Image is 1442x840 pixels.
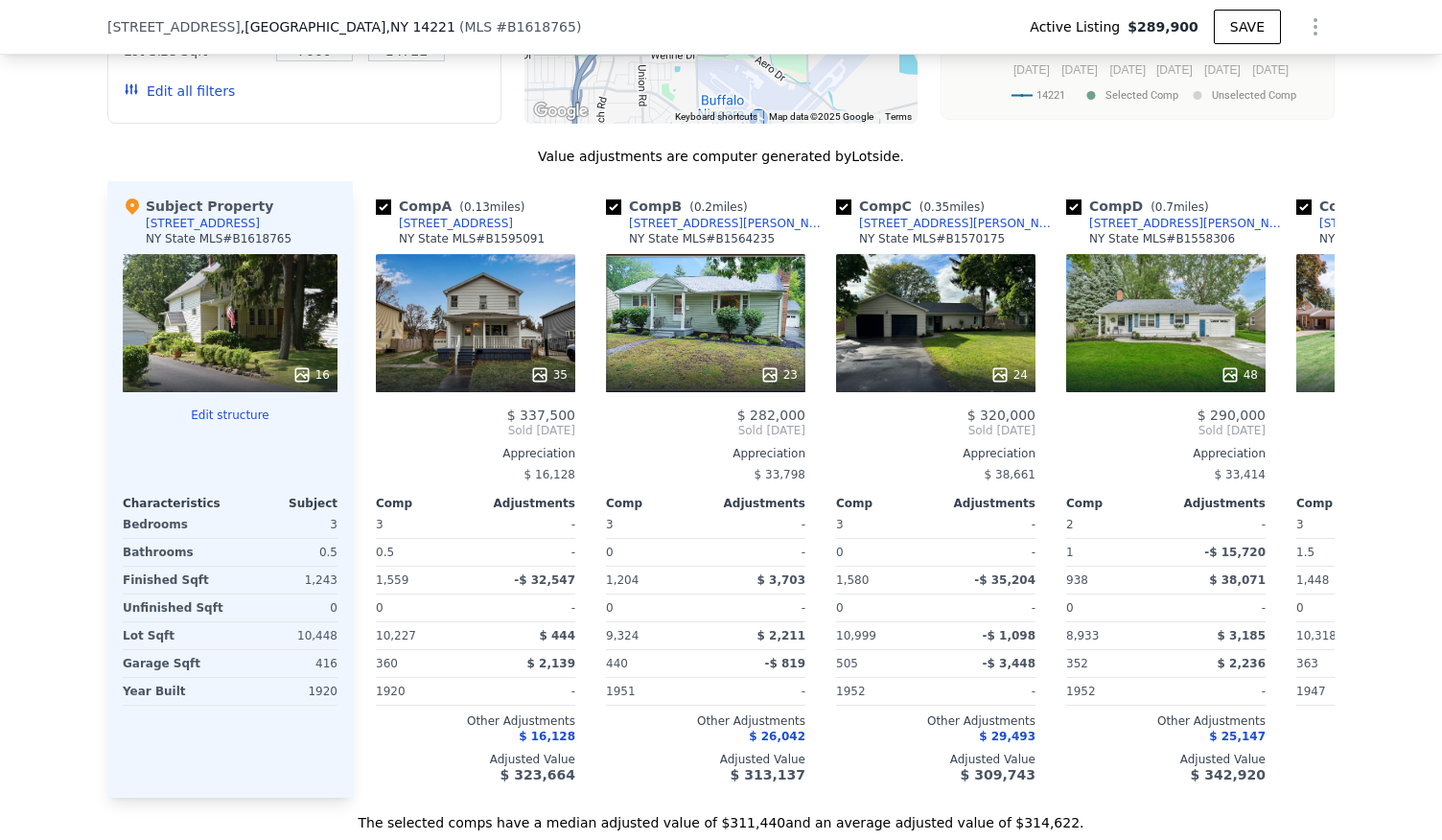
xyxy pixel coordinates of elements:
div: Comp A [376,197,532,216]
span: $ 33,798 [755,468,805,481]
div: - [709,595,805,621]
div: Adjusted Value [606,752,805,767]
span: 1,580 [836,573,869,587]
span: $ 323,664 [500,767,575,782]
text: [DATE] [1013,63,1050,77]
div: - [709,511,805,538]
div: Comp [606,496,706,511]
span: Map data ©2025 Google [769,111,873,122]
span: ( miles) [1143,200,1216,214]
text: Unselected Comp [1212,89,1296,102]
span: 0 [836,601,844,615]
span: [STREET_ADDRESS] [107,17,241,36]
span: $ 3,185 [1218,629,1266,642]
div: Subject Property [123,197,273,216]
div: Other Adjustments [836,713,1035,729]
div: 1952 [836,678,932,705]
button: Edit all filters [124,82,235,101]
div: [STREET_ADDRESS] [399,216,513,231]
span: MLS [464,19,492,35]
div: Lot Sqft [123,622,226,649]
span: 3 [836,518,844,531]
div: 0.5 [234,539,337,566]
div: 1 [1066,539,1162,566]
span: 2 [1066,518,1074,531]
span: $289,900 [1128,17,1198,36]
span: $ 290,000 [1198,408,1266,423]
span: 363 [1296,657,1318,670]
span: 0 [376,601,384,615]
div: 1920 [234,678,337,705]
button: Edit structure [123,408,337,423]
span: $ 29,493 [979,730,1035,743]
div: 0.5 [376,539,472,566]
div: 0 [836,539,932,566]
div: 1.5 [1296,539,1392,566]
span: 352 [1066,657,1088,670]
span: , NY 14221 [385,19,454,35]
text: [DATE] [1061,63,1098,77]
div: 0 [606,539,702,566]
span: Sold [DATE] [836,423,1035,438]
text: Selected Comp [1105,89,1178,102]
span: $ 2,236 [1218,657,1266,670]
span: 0.35 [923,200,949,214]
span: Active Listing [1030,17,1128,36]
a: [STREET_ADDRESS][PERSON_NAME] [836,216,1058,231]
button: Show Options [1296,8,1335,46]
div: - [1170,511,1266,538]
span: 938 [1066,573,1088,587]
button: SAVE [1214,10,1281,44]
div: 1951 [606,678,702,705]
span: 3 [1296,518,1304,531]
span: 1,204 [606,573,639,587]
div: [STREET_ADDRESS][PERSON_NAME] [629,216,828,231]
div: - [479,511,575,538]
div: Subject [230,496,337,511]
span: 505 [836,657,858,670]
div: - [940,511,1035,538]
div: Appreciation [376,446,575,461]
span: 3 [376,518,384,531]
button: Keyboard shortcuts [675,110,757,124]
div: Appreciation [836,446,1035,461]
span: 10,227 [376,629,416,642]
span: 360 [376,657,398,670]
div: [STREET_ADDRESS] [146,216,260,231]
div: - [479,539,575,566]
div: 24 [990,365,1028,385]
span: -$ 35,204 [974,573,1035,587]
div: 23 [760,365,798,385]
div: The selected comps have a median adjusted value of $311,440 and an average adjusted value of $314... [107,798,1335,832]
div: Other Adjustments [606,713,805,729]
div: NY State MLS # B1570175 [859,231,1005,246]
div: ( ) [459,17,581,36]
div: NY State MLS # B1558306 [1089,231,1235,246]
div: 48 [1221,365,1258,385]
span: 0.13 [464,200,490,214]
div: [STREET_ADDRESS][PERSON_NAME] [859,216,1058,231]
span: $ 33,414 [1215,468,1266,481]
div: - [479,595,575,621]
a: [STREET_ADDRESS][PERSON_NAME] [1066,216,1289,231]
span: $ 38,661 [985,468,1035,481]
div: Unfinished Sqft [123,595,226,621]
div: - [709,678,805,705]
div: NY State MLS # B1595091 [399,231,545,246]
div: 3 [234,511,337,538]
div: Adjusted Value [376,752,575,767]
span: -$ 15,720 [1204,546,1266,559]
a: Open this area in Google Maps (opens a new window) [529,99,593,124]
span: $ 309,743 [961,767,1035,782]
div: Comp [1296,496,1396,511]
span: 3 [606,518,614,531]
div: - [479,678,575,705]
div: Other Adjustments [376,713,575,729]
span: Sold [DATE] [376,423,575,438]
div: NY State MLS # B1564235 [629,231,775,246]
span: ( miles) [682,200,755,214]
span: 0 [606,601,614,615]
a: [STREET_ADDRESS][PERSON_NAME] [606,216,828,231]
div: 10,448 [234,622,337,649]
span: $ 320,000 [967,408,1035,423]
